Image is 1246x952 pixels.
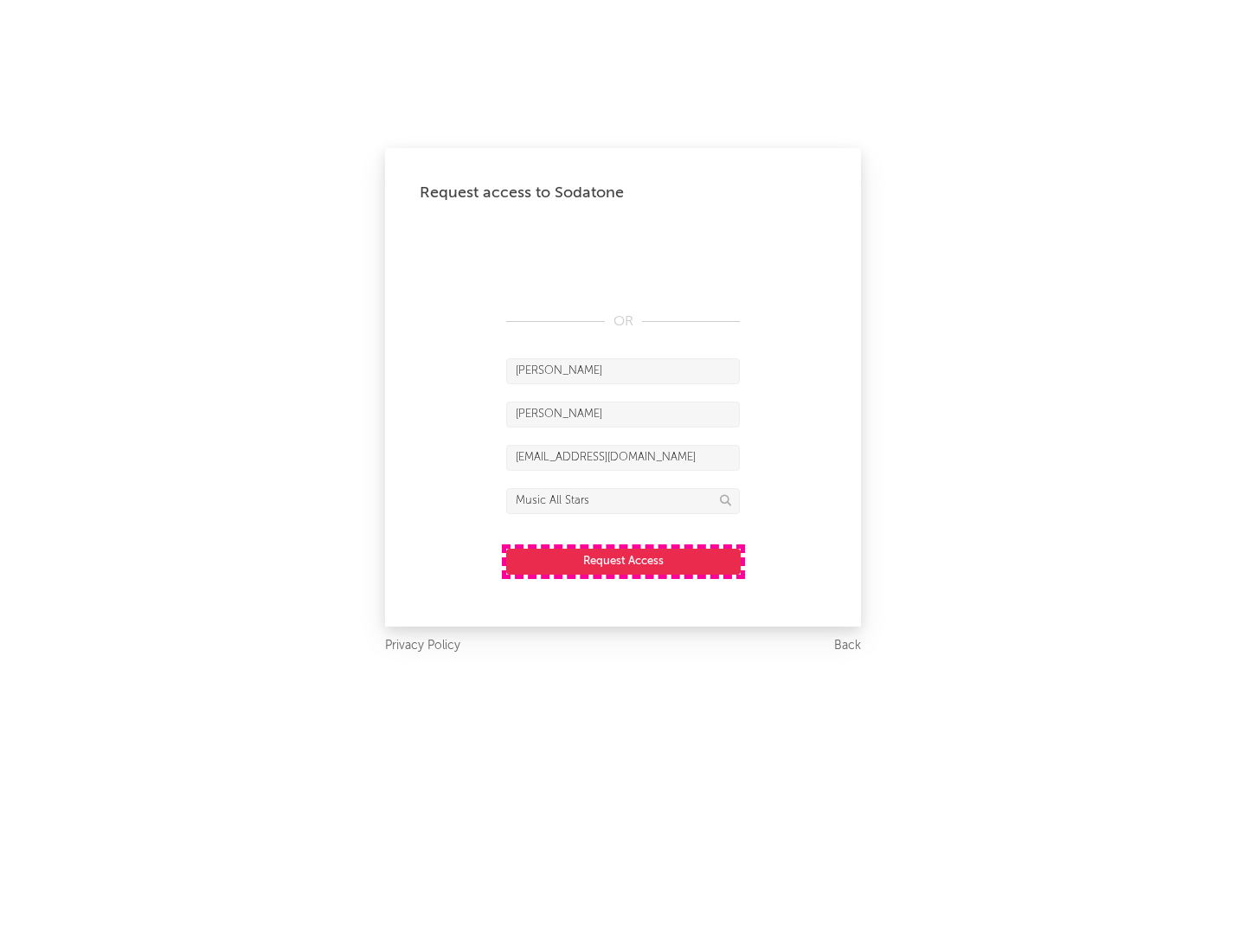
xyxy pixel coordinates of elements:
a: Privacy Policy [385,635,460,657]
input: Last Name [506,402,740,428]
input: First Name [506,358,740,384]
div: Request access to Sodatone [420,183,826,203]
input: Email [506,445,740,471]
button: Request Access [506,549,741,575]
input: Division [506,488,740,514]
div: OR [506,312,740,332]
a: Back [834,635,861,657]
